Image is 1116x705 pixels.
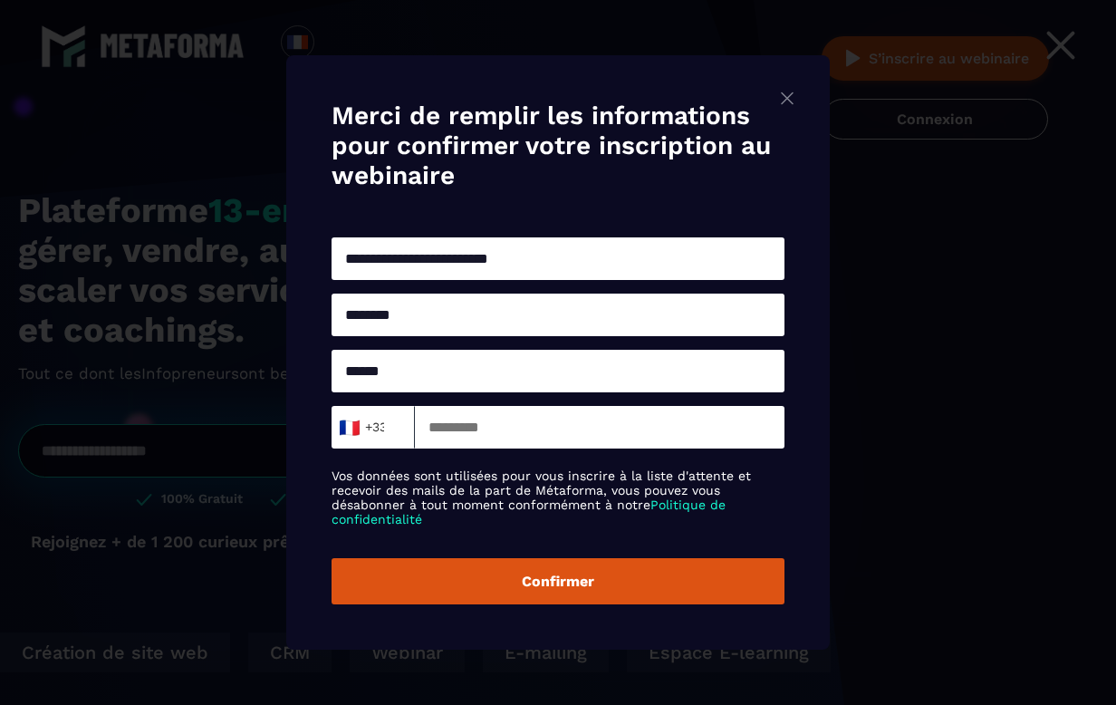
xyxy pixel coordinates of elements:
h4: Merci de remplir les informations pour confirmer votre inscription au webinaire [332,101,784,190]
input: Search for option [385,414,399,441]
img: close [776,87,798,110]
a: Politique de confidentialité [332,497,726,526]
label: Vos données sont utilisées pour vous inscrire à la liste d'attente et recevoir des mails de la pa... [332,468,784,526]
div: Search for option [332,406,415,449]
span: 🇫🇷 [338,415,361,440]
span: +33 [343,415,381,440]
button: Confirmer [332,558,784,604]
